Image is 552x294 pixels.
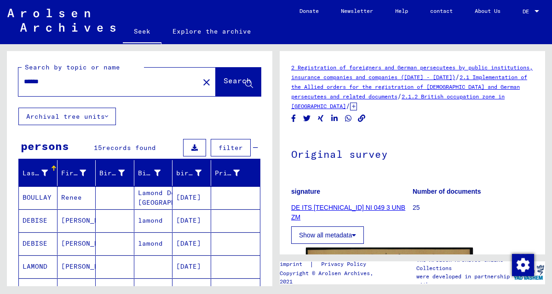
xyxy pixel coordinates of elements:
div: Last name [23,166,59,180]
mat-header-cell: Birth [134,160,173,186]
font: birth date [176,169,218,177]
font: 25 [413,204,420,211]
font: [PERSON_NAME] [61,239,115,248]
font: Show all metadata [299,231,352,239]
font: Donate [299,7,319,14]
font: Birth [138,169,159,177]
font: lamond [138,216,163,225]
font: Seek [134,27,150,35]
a: Seek [123,20,161,44]
div: Birth [138,166,172,180]
button: Share on WhatsApp [344,113,353,124]
font: Prisoner # [215,169,256,177]
font: Number of documents [413,188,481,195]
font: About Us [475,7,500,14]
font: lamond [138,239,163,248]
mat-header-cell: birth date [172,160,211,186]
font: DEBISE [23,239,47,248]
font: Lamond Dep.[GEOGRAPHIC_DATA] [138,189,208,207]
font: Newsletter [341,7,373,14]
button: Show all metadata [291,226,364,244]
font: / [397,92,402,100]
button: Share on Xing [316,113,326,124]
mat-header-cell: First name [57,160,96,186]
a: DE ITS [TECHNICAL_ID] NI 049 3 UNB ZM [291,204,405,221]
font: were developed in partnership with [416,273,510,288]
font: records found [102,144,156,152]
mat-header-cell: Last name [19,160,57,186]
font: signature [291,188,320,195]
font: Last name [23,169,60,177]
mat-icon: close [201,77,212,88]
button: Archival tree units [18,108,116,125]
button: Share on Twitter [302,113,312,124]
button: Copy link [357,113,367,124]
img: Arolsen_neg.svg [7,9,115,32]
font: Privacy Policy [321,260,366,267]
font: Ramond [61,285,86,294]
font: [DATE] [176,239,201,248]
div: birth date [176,166,213,180]
font: imprint [280,260,302,267]
a: 2.1 Implementation of the Allied orders for the registration of [DEMOGRAPHIC_DATA] and German per... [291,74,527,100]
button: Share on Facebook [289,113,299,124]
font: [DATE] [176,193,201,202]
font: BOULLAY [23,193,52,202]
font: First name [61,169,103,177]
font: / [455,73,460,81]
font: Search [224,76,251,85]
a: imprint [280,259,310,269]
font: Renee [61,193,82,202]
div: Birth name [99,166,136,180]
font: Original survey [291,148,388,161]
font: Archival tree units [26,112,105,121]
font: filter [218,144,243,152]
button: Clear [197,73,216,91]
font: / [346,102,350,110]
font: Copyright © Arolsen Archives, 2021 [280,270,373,285]
mat-header-cell: Prisoner # [211,160,260,186]
font: DEBISE [23,216,47,225]
img: Change consent [512,254,534,276]
font: 15 [94,144,102,152]
font: [PERSON_NAME] [61,262,115,271]
div: Prisoner # [215,166,252,180]
a: 2 Registration of foreigners and German persecutees by public institutions, insurance companies a... [291,64,533,81]
font: [DATE] [176,262,201,271]
font: LAMOND [23,262,47,271]
button: Search [216,68,261,96]
a: Explore the archive [161,20,262,42]
div: First name [61,166,98,180]
button: Share on LinkedIn [330,113,339,124]
font: LAMOND [23,285,47,294]
font: Explore the archive [172,27,251,35]
font: persons [21,139,69,153]
font: [DATE] [176,285,201,294]
font: DE [523,8,529,15]
div: Change consent [512,254,534,276]
button: filter [211,139,251,156]
font: [PERSON_NAME] [61,216,115,225]
font: Help [395,7,408,14]
font: Birth name [99,169,141,177]
font: | [310,260,314,268]
font: contact [430,7,453,14]
font: Search by topic or name [25,63,120,71]
mat-header-cell: Birth name [96,160,134,186]
a: Privacy Policy [314,259,377,269]
font: [DATE] [176,216,201,225]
